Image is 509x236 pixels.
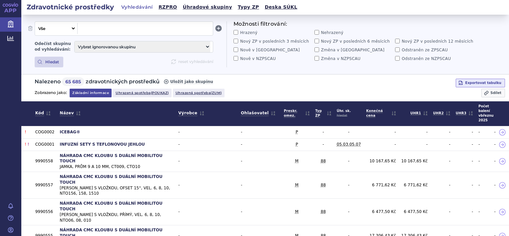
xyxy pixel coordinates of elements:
[314,47,393,53] label: Změna v [GEOGRAPHIC_DATA]
[363,138,398,151] td: -
[314,30,393,35] label: Nehrazený
[284,107,310,119] a: Preskr. omez.
[27,142,30,147] span: !
[453,151,476,172] td: -
[314,39,319,43] input: Nový ZP v posledních 6 měsících
[238,172,281,198] td: -
[334,126,364,138] td: -
[314,47,319,52] input: Změna v [GEOGRAPHIC_DATA]
[395,47,400,52] input: Odstraněn ze ZPSCAU
[234,47,238,52] input: Nově v [GEOGRAPHIC_DATA]
[453,199,476,225] td: -
[33,138,57,151] td: COG0001
[35,57,63,67] button: Hledat
[113,89,172,97] a: Uhrazená spotřeba(poukaz)
[410,110,428,117] a: UHR1
[465,80,501,86] span: Exportovat tabulku
[241,109,275,117] a: Ohlašovatel
[238,151,281,172] td: -
[334,151,364,172] td: -
[295,158,298,164] abbr: M
[399,172,430,198] td: 6 771,62 Kč
[60,153,162,164] strong: NÁHRADA CMC KLOUBU S DUÁLNÍ MOBILITOU TOUCH
[60,142,145,147] strong: INFUZNÍ SETY S TEFLONOVOU JEHLOU
[399,199,430,225] td: 6 477,50 Kč
[35,109,51,117] a: Kód
[60,201,162,211] strong: NÁHRADA CMC KLOUBU S DUÁLNÍ MOBILITOU TOUCH
[33,172,57,198] td: 9990557
[24,129,27,135] span: !
[295,209,298,215] abbr: M
[234,56,238,61] input: Nově v NZPSCAU
[321,182,326,188] abbr: 88
[263,3,299,12] a: Deska SÚKL
[363,199,398,225] td: 6 477,50 Kč
[312,126,334,138] td: -
[430,126,453,138] td: -
[453,126,476,138] td: -
[176,151,238,172] td: -
[295,182,298,188] abbr: M
[476,126,487,138] td: -
[35,77,160,86] h2: Nalezeno zdravotnických prostředků
[430,199,453,225] td: -
[334,101,364,126] th: Úhr. sk.
[453,138,476,151] td: -
[456,110,473,117] a: UHR3
[24,142,27,147] span: !
[234,39,312,44] label: Nový ZP v posledních 3 měsících
[60,212,173,223] span: [PERSON_NAME] S VLOŽKOU, PŘÍMÝ, VEL. 6, 8, 10, NTO06, 08, 010
[363,172,398,198] td: 6 771,62 Kč
[321,209,326,215] abbr: 88
[176,138,238,151] td: -
[395,56,400,61] input: Odstraněn ze NZPSCAU
[35,90,67,96] p: Zobrazeno jako:
[236,3,261,12] a: Typy ZP
[62,77,84,86] span: 65 685
[487,172,498,198] td: -
[234,21,473,27] h3: Možnosti filtrování:
[476,172,487,198] td: -
[211,91,222,95] span: (zum)
[395,56,473,61] label: Odstraněn ze NZPSCAU
[173,89,225,97] a: Uhrazená spotřeba(zum)
[476,138,487,151] td: -
[178,109,204,117] a: Výrobce
[337,142,361,147] abbr: 05.03.05.07
[33,199,57,225] td: 9990556
[314,39,393,44] label: Nový ZP v posledních 6 měsících
[60,130,80,134] strong: ICEBAG®
[487,151,498,172] td: -
[363,126,398,138] td: -
[395,39,473,44] label: Nový ZP v posledních 12 měsících
[314,56,319,61] input: Změna v NZPSCAU
[176,199,238,225] td: -
[314,30,319,35] input: Nehrazený
[395,47,473,53] label: Odstraněn ze ZPSCAU
[481,89,505,97] span: Sdílet
[176,126,238,138] td: -
[314,56,393,61] label: Změna v NZPSCAU
[60,164,173,170] span: JAMKA, PRŮM 9 A 10 MM, CT009, CTO10
[366,107,396,119] a: Konečná cena
[295,142,298,147] abbr: P
[430,138,453,151] td: -
[487,199,498,225] td: -
[234,39,238,43] input: Nový ZP v posledních 3 měsících
[315,107,331,119] a: Typ ZP
[334,199,364,225] td: -
[476,199,487,225] td: -
[363,151,398,172] td: 10 167,65 Kč
[399,151,430,172] td: 10 167,65 Kč
[234,47,312,53] label: Nově v [GEOGRAPHIC_DATA]
[238,138,281,151] td: -
[238,126,281,138] td: -
[35,41,71,52] span: Odečíst skupinu od vyhledávání:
